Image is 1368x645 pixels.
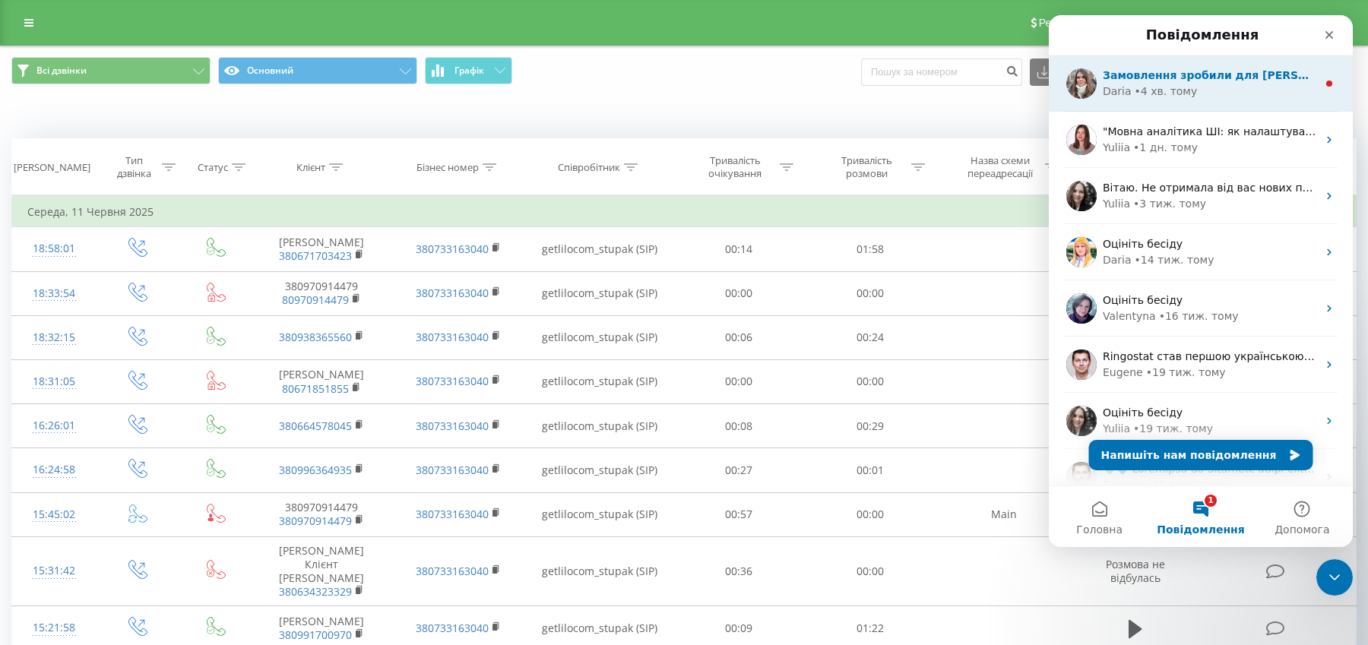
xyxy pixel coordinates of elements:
a: 80671851855 [282,381,349,396]
a: 380664578045 [279,419,352,433]
td: [PERSON_NAME] Клієнт [PERSON_NAME] [253,536,390,606]
a: 380733163040 [416,463,489,477]
span: Вітаю. Не отримала від вас нових питань... Обов'язково звертайтеся, якщо вони виникнуть! 😉 [PERSO... [54,166,990,179]
a: 380970914479 [279,514,352,528]
td: 01:58 [805,227,936,271]
div: 15:45:02 [27,500,81,530]
span: Графік [454,65,484,76]
div: 18:31:05 [27,367,81,397]
td: 00:00 [805,271,936,315]
td: getlilocom_stupak (SIP) [526,227,673,271]
span: Оцініть бесіду [54,391,134,403]
button: Напишіть нам повідомлення [40,425,264,455]
td: 00:57 [673,492,805,536]
span: Замовлення зробили для [PERSON_NAME], 20451229921241 - номер ТТН, відправка сьогодні до 20:00 Ном... [54,54,854,66]
img: Profile image for Yuliia [17,109,48,140]
td: getlilocom_stupak (SIP) [526,271,673,315]
div: Eugene [54,349,94,365]
a: 380991700970 [279,628,352,642]
iframe: Intercom live chat [1049,15,1353,547]
img: Profile image for Daria [17,222,48,252]
div: Клієнт [296,161,325,174]
div: • 4 хв. тому [86,68,149,84]
a: 380733163040 [416,242,489,256]
div: • 19 тиж. тому [97,349,177,365]
td: [PERSON_NAME] [253,359,390,403]
div: Eugene [54,462,94,478]
div: Daria [54,237,83,253]
input: Пошук за номером [861,58,1022,86]
button: Основний [218,57,417,84]
a: 380996364935 [279,463,352,477]
td: 00:29 [805,404,936,448]
a: 380733163040 [416,330,489,344]
button: Повідомлення [101,471,202,532]
img: Profile image for Eugene [17,447,48,477]
div: 18:58:01 [27,234,81,264]
td: getlilocom_stupak (SIP) [526,359,673,403]
a: 380733163040 [416,374,489,388]
td: 00:08 [673,404,805,448]
img: Profile image for Yuliia [17,166,48,196]
td: 00:00 [673,271,805,315]
span: Допомога [226,509,280,520]
td: getlilocom_stupak (SIP) [526,448,673,492]
div: Daria [54,68,83,84]
a: 380733163040 [416,507,489,521]
div: Тип дзвінка [109,154,159,180]
div: Бізнес номер [416,161,479,174]
a: 380671703423 [279,248,352,263]
div: Тривалість розмови [826,154,907,180]
div: Тривалість очікування [695,154,776,180]
div: • 20 тиж. тому [97,462,177,478]
img: Profile image for Eugene [17,334,48,365]
div: Yuliia [54,125,81,141]
div: • 19 тиж. тому [84,406,164,422]
td: 00:00 [805,359,936,403]
div: 16:24:58 [27,455,81,485]
div: • 1 дн. тому [84,125,149,141]
a: 80970914479 [282,292,349,307]
div: 18:32:15 [27,323,81,353]
span: Головна [27,509,74,520]
td: 00:24 [805,315,936,359]
td: 00:00 [805,536,936,606]
a: 380733163040 [416,564,489,578]
div: 16:26:01 [27,411,81,441]
div: Статус [198,161,228,174]
a: 380733163040 [416,419,489,433]
div: Yuliia [54,406,81,422]
span: Оцініть бесіду [54,223,134,235]
td: 00:06 [673,315,805,359]
a: 380733163040 [416,286,489,300]
td: 00:14 [673,227,805,271]
td: Середа, 11 Червня 2025 [12,197,1357,227]
td: [PERSON_NAME] [253,227,390,271]
td: 00:00 [673,359,805,403]
td: 380970914479 [253,492,390,536]
td: getlilocom_stupak (SIP) [526,315,673,359]
button: Графік [425,57,512,84]
div: Valentyna [54,293,107,309]
td: getlilocom_stupak (SIP) [526,492,673,536]
div: Yuliia [54,181,81,197]
div: 18:33:54 [27,279,81,308]
td: 00:00 [805,492,936,536]
button: Експорт [1030,58,1112,86]
button: Всі дзвінки [11,57,211,84]
span: Реферальна програма [1039,17,1151,29]
a: 380733163040 [416,621,489,635]
div: 15:31:42 [27,556,81,586]
div: Назва схеми переадресації [960,154,1041,180]
td: 380970914479 [253,271,390,315]
span: Повідомлення [108,509,195,520]
td: getlilocom_stupak (SIP) [526,536,673,606]
div: • 16 тиж. тому [110,293,190,309]
button: Допомога [203,471,304,532]
iframe: Intercom live chat [1316,559,1353,596]
img: Profile image for Valentyna [17,278,48,308]
div: • 3 тиж. тому [84,181,157,197]
td: Main [936,492,1072,536]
